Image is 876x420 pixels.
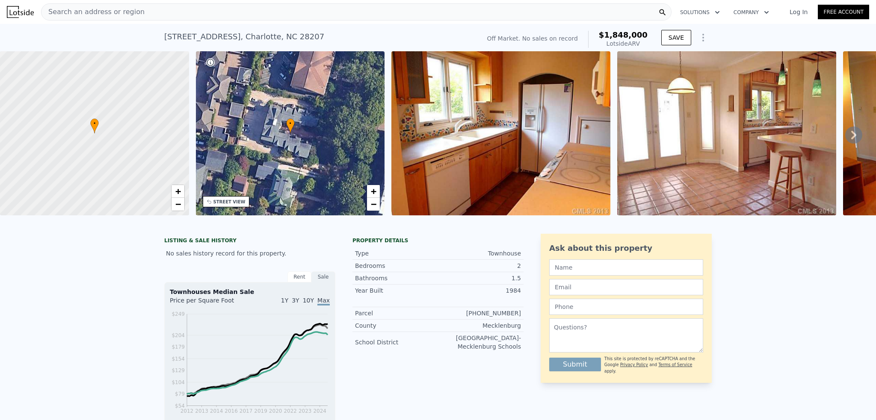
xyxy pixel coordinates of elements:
tspan: 2019 [254,408,267,414]
div: Townhouses Median Sale [170,288,330,296]
tspan: 2020 [269,408,282,414]
div: [GEOGRAPHIC_DATA]-Mecklenburg Schools [438,334,521,351]
div: Rent [287,271,311,282]
input: Name [549,259,703,276]
tspan: $179 [172,344,185,350]
div: Price per Square Foot [170,296,250,310]
a: Free Account [818,5,869,19]
div: Bathrooms [355,274,438,282]
span: • [90,120,99,127]
tspan: 2024 [313,408,326,414]
tspan: 2022 [284,408,297,414]
span: Max [317,297,330,305]
a: Terms of Service [658,362,692,367]
tspan: $79 [175,391,185,397]
tspan: 2017 [240,408,253,414]
div: No sales history record for this property. [164,246,335,261]
button: Company [727,5,776,20]
tspan: $204 [172,332,185,338]
button: Solutions [673,5,727,20]
div: Bedrooms [355,261,438,270]
a: Zoom in [367,185,380,198]
tspan: $54 [175,403,185,409]
button: SAVE [661,30,691,45]
span: − [175,199,181,209]
a: Zoom out [367,198,380,211]
img: Sale: null Parcel: 118143208 [617,51,836,215]
div: 1984 [438,286,521,295]
div: School District [355,338,438,347]
div: 1.5 [438,274,521,282]
div: Type [355,249,438,258]
div: County [355,321,438,330]
tspan: $129 [172,367,185,373]
a: Log In [779,8,818,16]
tspan: $104 [172,379,185,385]
span: 10Y [303,297,314,304]
div: Ask about this property [549,242,703,254]
div: Parcel [355,309,438,317]
div: Year Built [355,286,438,295]
tspan: 2014 [210,408,223,414]
input: Phone [549,299,703,315]
div: Lotside ARV [599,39,648,48]
div: STREET VIEW [213,199,246,205]
div: Sale [311,271,335,282]
div: • [286,118,295,133]
span: − [371,199,376,209]
span: Search an address or region [41,7,145,17]
tspan: 2013 [195,408,208,414]
a: Privacy Policy [620,362,648,367]
div: Off Market. No sales on record [487,34,578,43]
span: $1,848,000 [599,30,648,39]
div: [PHONE_NUMBER] [438,309,521,317]
a: Zoom out [172,198,184,211]
span: + [175,186,181,197]
button: Submit [549,358,601,371]
a: Zoom in [172,185,184,198]
span: + [371,186,376,197]
div: • [90,118,99,133]
tspan: 2012 [181,408,194,414]
tspan: 2023 [299,408,312,414]
span: • [286,120,295,127]
img: Lotside [7,6,34,18]
tspan: $249 [172,311,185,317]
tspan: 2016 [225,408,238,414]
img: Sale: null Parcel: 118143208 [391,51,610,215]
div: Townhouse [438,249,521,258]
tspan: $154 [172,356,185,362]
span: 1Y [281,297,288,304]
div: [STREET_ADDRESS] , Charlotte , NC 28207 [164,31,324,43]
div: Property details [352,237,524,244]
div: This site is protected by reCAPTCHA and the Google and apply. [604,356,703,374]
input: Email [549,279,703,295]
div: Mecklenburg [438,321,521,330]
span: 3Y [292,297,299,304]
div: 2 [438,261,521,270]
div: LISTING & SALE HISTORY [164,237,335,246]
button: Show Options [695,29,712,46]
